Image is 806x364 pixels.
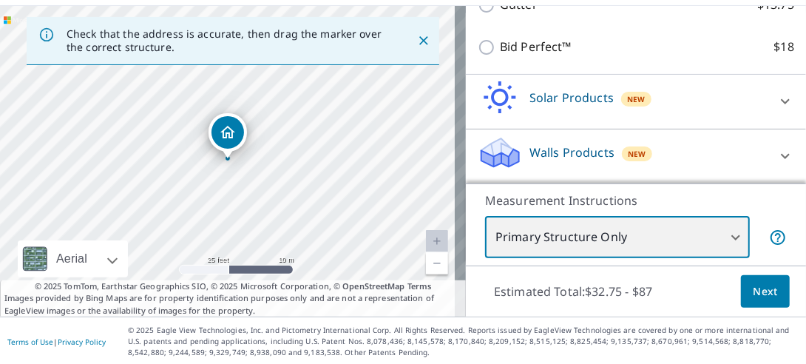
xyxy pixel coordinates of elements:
[485,217,750,258] div: Primary Structure Only
[414,31,433,50] button: Close
[7,337,106,346] p: |
[407,280,432,291] a: Terms
[628,148,646,160] span: New
[485,192,787,209] p: Measurement Instructions
[529,89,614,107] p: Solar Products
[18,240,128,277] div: Aerial
[774,38,794,56] p: $18
[500,38,572,56] p: Bid Perfect™
[741,275,790,309] button: Next
[482,275,664,308] p: Estimated Total: $32.75 - $87
[52,240,92,277] div: Aerial
[529,144,614,161] p: Walls Products
[478,135,794,178] div: Walls ProductsNew
[753,283,778,301] span: Next
[769,229,787,246] span: Your report will include only the primary structure on the property. For example, a detached gara...
[209,113,247,159] div: Dropped pin, building 1, Residential property, 225 S Paint St Chillicothe, OH 45601
[35,280,432,293] span: © 2025 TomTom, Earthstar Geographics SIO, © 2025 Microsoft Corporation, ©
[58,337,106,347] a: Privacy Policy
[426,230,448,252] a: Current Level 20, Zoom In Disabled
[7,337,53,347] a: Terms of Use
[342,280,404,291] a: OpenStreetMap
[128,325,799,358] p: © 2025 Eagle View Technologies, Inc. and Pictometry International Corp. All Rights Reserved. Repo...
[426,252,448,274] a: Current Level 20, Zoom Out
[67,27,390,54] p: Check that the address is accurate, then drag the marker over the correct structure.
[627,93,646,105] span: New
[478,81,794,123] div: Solar ProductsNew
